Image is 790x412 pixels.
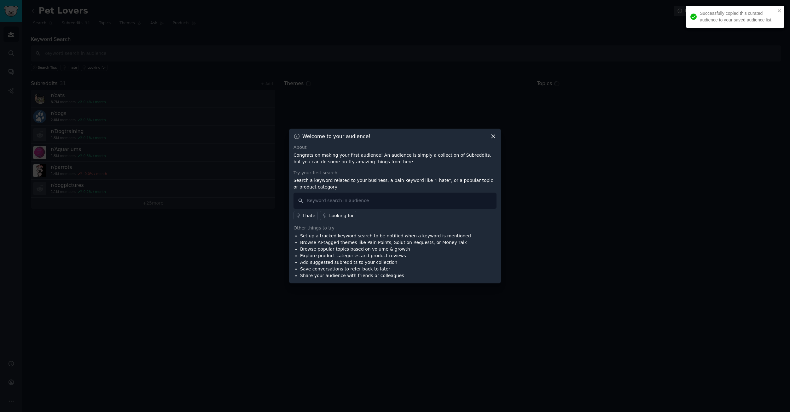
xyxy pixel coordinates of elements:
p: Congrats on making your first audience! An audience is simply a collection of Subreddits, but you... [293,152,497,165]
div: Looking for [329,212,354,219]
h3: Welcome to your audience! [302,133,371,140]
li: Save conversations to refer back to later [300,266,471,272]
div: Try your first search [293,170,497,176]
a: I hate [293,211,318,220]
div: Other things to try [293,225,497,231]
li: Share your audience with friends or colleagues [300,272,471,279]
li: Browse popular topics based on volume & growth [300,246,471,252]
li: Add suggested subreddits to your collection [300,259,471,266]
div: Successfully copied this curated audience to your saved audience list. [700,10,775,23]
li: Browse AI-tagged themes like Pain Points, Solution Requests, or Money Talk [300,239,471,246]
p: Search a keyword related to your business, a pain keyword like "I hate", or a popular topic or pr... [293,177,497,190]
div: I hate [303,212,315,219]
input: Keyword search in audience [293,193,497,209]
li: Explore product categories and product reviews [300,252,471,259]
a: Looking for [320,211,356,220]
li: Set up a tracked keyword search to be notified when a keyword is mentioned [300,233,471,239]
div: About [293,144,497,151]
button: close [777,8,782,13]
